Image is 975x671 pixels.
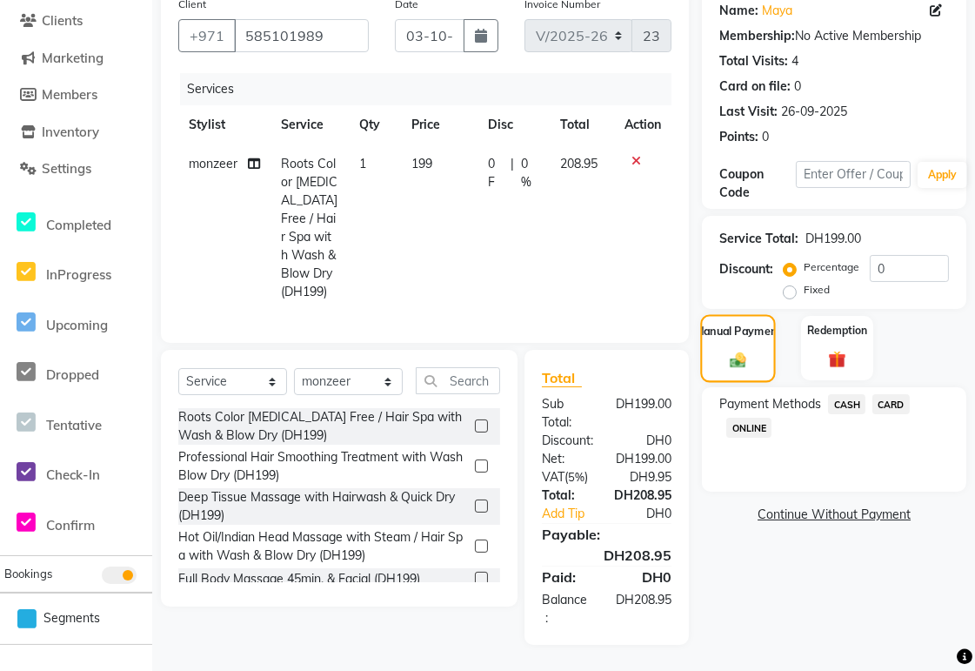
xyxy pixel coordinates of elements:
[46,266,111,283] span: InProgress
[823,349,851,371] img: _gift.svg
[719,27,795,45] div: Membership:
[4,159,148,179] a: Settings
[807,323,867,339] label: Redemption
[46,417,102,433] span: Tentative
[43,609,100,627] span: Segments
[42,124,99,140] span: Inventory
[529,450,603,468] div: Net:
[607,432,685,450] div: DH0
[804,282,830,298] label: Fixed
[614,105,671,144] th: Action
[719,52,788,70] div: Total Visits:
[180,73,685,105] div: Services
[603,450,685,468] div: DH199.00
[791,52,798,70] div: 4
[178,488,468,525] div: Deep Tissue Massage with Hairwash & Quick Dry (DH199)
[46,217,111,233] span: Completed
[719,103,778,121] div: Last Visit:
[4,11,148,31] a: Clients
[42,50,104,66] span: Marketing
[349,105,400,144] th: Qty
[542,469,564,485] span: Vat
[488,155,504,191] span: 0 F
[918,162,967,188] button: Apply
[719,165,796,202] div: Coupon Code
[401,105,477,144] th: Price
[762,2,792,20] a: Maya
[529,486,601,505] div: Total:
[794,77,801,96] div: 0
[529,545,685,566] div: DH208.95
[620,505,685,523] div: DH0
[719,27,949,45] div: No Active Membership
[762,128,769,146] div: 0
[178,105,270,144] th: Stylist
[805,230,861,248] div: DH199.00
[234,19,369,52] input: Search by Name/Mobile/Email/Code
[4,123,148,143] a: Inventory
[521,155,539,191] span: 0 %
[281,156,337,299] span: Roots Color [MEDICAL_DATA] Free / Hair Spa with Wash & Blow Dry (DH199)
[607,468,685,486] div: DH9.95
[178,408,468,445] div: Roots Color [MEDICAL_DATA] Free / Hair Spa with Wash & Blow Dry (DH199)
[178,528,468,565] div: Hot Oil/Indian Head Massage with Steam / Hair Spa with Wash & Blow Dry (DH199)
[603,395,685,432] div: DH199.00
[529,505,620,523] a: Add Tip
[725,351,752,370] img: _cash.svg
[719,77,791,96] div: Card on file:
[42,12,83,29] span: Clients
[542,369,582,387] span: Total
[719,260,773,278] div: Discount:
[529,591,603,627] div: Balance :
[529,432,607,450] div: Discount:
[705,506,963,524] a: Continue Without Payment
[719,230,798,248] div: Service Total:
[511,155,514,191] span: |
[695,323,782,339] label: Manual Payment
[781,103,847,121] div: 26-09-2025
[4,567,52,580] span: Bookings
[568,470,584,484] span: 5%
[46,317,108,333] span: Upcoming
[411,156,432,171] span: 199
[550,105,614,144] th: Total
[178,570,420,588] div: Full Body Massage 45min. & Facial (DH199)
[560,156,598,171] span: 208.95
[46,517,95,533] span: Confirm
[477,105,550,144] th: Disc
[416,367,500,394] input: Search or Scan
[529,468,607,486] div: ( )
[46,466,100,483] span: Check-In
[178,19,236,52] button: +971
[726,418,771,438] span: ONLINE
[529,395,603,432] div: Sub Total:
[4,49,148,69] a: Marketing
[178,448,468,485] div: Professional Hair Smoothing Treatment with Wash Blow Dry (DH199)
[828,394,865,414] span: CASH
[719,128,758,146] div: Points:
[42,160,91,177] span: Settings
[46,366,99,383] span: Dropped
[804,259,859,275] label: Percentage
[607,567,685,587] div: DH0
[270,105,349,144] th: Service
[189,156,237,171] span: monzeer
[872,394,910,414] span: CARD
[719,395,821,413] span: Payment Methods
[601,486,685,505] div: DH208.95
[42,86,97,103] span: Members
[359,156,366,171] span: 1
[603,591,685,627] div: DH208.95
[529,524,685,545] div: Payable:
[4,85,148,105] a: Members
[529,567,607,587] div: Paid:
[719,2,758,20] div: Name:
[796,161,911,188] input: Enter Offer / Coupon Code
